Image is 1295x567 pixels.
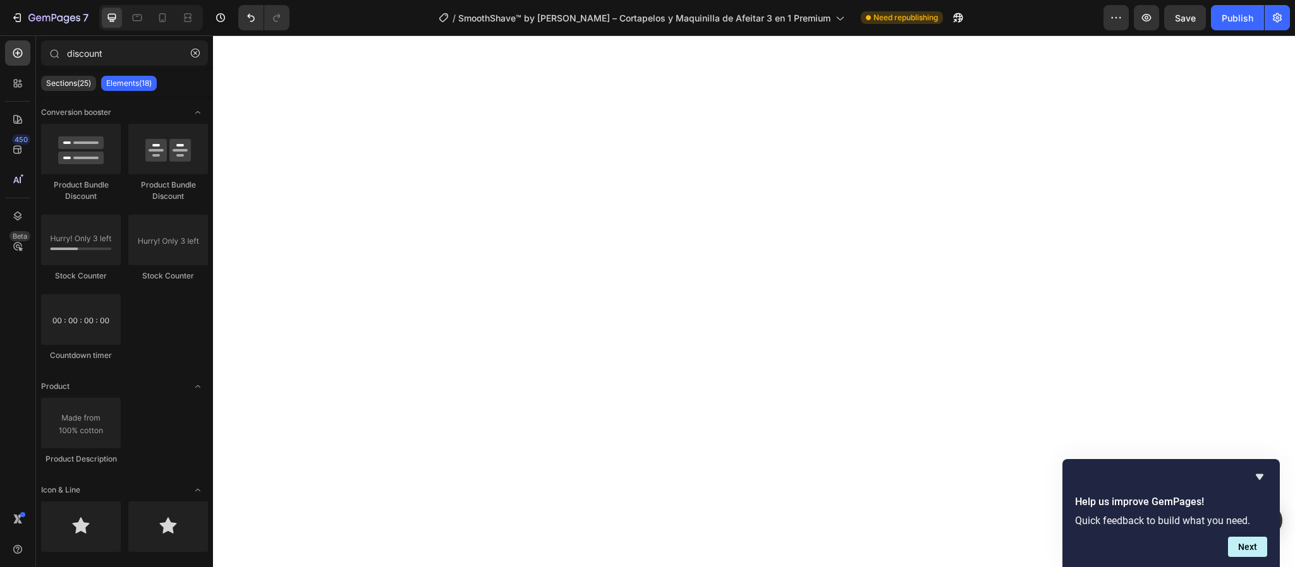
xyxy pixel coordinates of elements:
span: Conversion booster [41,107,111,118]
p: Quick feedback to build what you need. [1075,515,1267,527]
p: 7 [83,10,88,25]
span: Need republishing [873,12,938,23]
div: Stock Counter [41,270,121,282]
h2: Help us improve GemPages! [1075,494,1267,510]
button: Next question [1228,537,1267,557]
input: Search Sections & Elements [41,40,208,66]
div: Product Bundle Discount [41,179,121,202]
div: Product Bundle Discount [128,179,208,202]
div: Stock Counter [128,270,208,282]
div: Publish [1222,11,1253,25]
button: Publish [1211,5,1264,30]
iframe: Design area [213,35,1295,567]
p: Elements(18) [106,78,152,88]
div: 450 [12,134,30,145]
span: Toggle open [188,480,208,500]
div: Help us improve GemPages! [1075,469,1267,557]
div: Product Description [41,453,121,465]
p: Sections(25) [46,78,91,88]
span: Icon & Line [41,484,80,496]
span: Save [1175,13,1196,23]
button: Save [1164,5,1206,30]
span: / [453,11,456,25]
button: Hide survey [1252,469,1267,484]
span: Toggle open [188,102,208,122]
span: Product [41,381,70,392]
button: 7 [5,5,94,30]
div: Undo/Redo [238,5,289,30]
span: SmoothShave™ by [PERSON_NAME] – Cortapelos y Maquinilla de Afeitar 3 en 1 Premium [458,11,830,25]
span: Toggle open [188,376,208,397]
div: Beta [9,231,30,241]
div: Countdown timer [41,350,121,361]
